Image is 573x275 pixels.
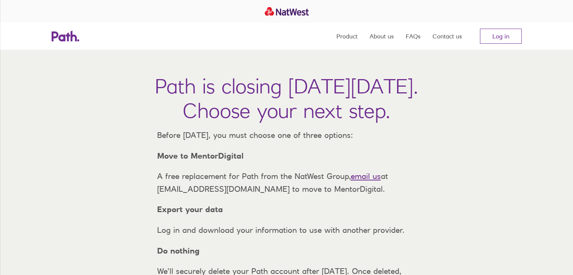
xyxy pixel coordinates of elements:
[480,29,522,44] a: Log in
[151,170,422,195] p: A free replacement for Path from the NatWest Group, at [EMAIL_ADDRESS][DOMAIN_NAME] to move to Me...
[157,246,200,255] strong: Do nothing
[370,23,394,50] a: About us
[157,151,244,160] strong: Move to MentorDigital
[151,224,422,237] p: Log in and download your information to use with another provider.
[406,23,420,50] a: FAQs
[351,171,381,181] a: email us
[432,23,462,50] a: Contact us
[157,205,223,214] strong: Export your data
[155,74,418,123] h1: Path is closing [DATE][DATE]. Choose your next step.
[336,23,358,50] a: Product
[151,129,422,142] p: Before [DATE], you must choose one of three options:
